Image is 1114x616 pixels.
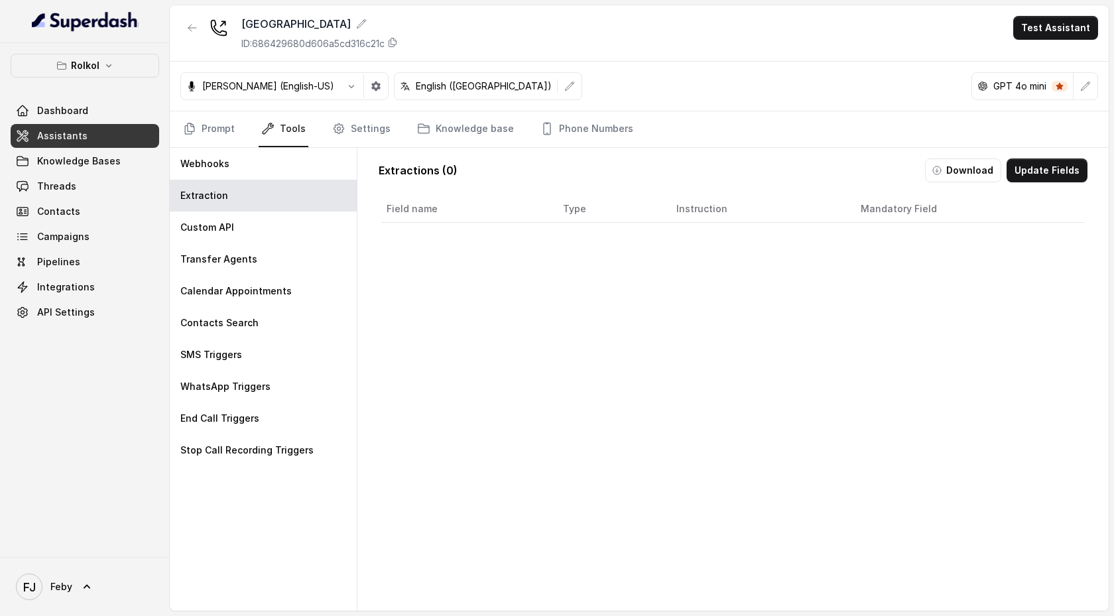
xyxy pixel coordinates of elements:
[1007,158,1087,182] button: Update Fields
[241,37,385,50] p: ID: 686429680d606a5cd316c21c
[11,149,159,173] a: Knowledge Bases
[538,111,636,147] a: Phone Numbers
[11,275,159,299] a: Integrations
[11,225,159,249] a: Campaigns
[32,11,139,32] img: light.svg
[37,306,95,319] span: API Settings
[180,111,1098,147] nav: Tabs
[552,196,666,223] th: Type
[37,205,80,218] span: Contacts
[11,174,159,198] a: Threads
[379,162,458,178] p: Extractions ( 0 )
[381,196,552,223] th: Field name
[180,189,228,202] p: Extraction
[11,54,159,78] button: Rolkol
[202,80,334,93] p: [PERSON_NAME] (English-US)
[180,253,257,266] p: Transfer Agents
[850,196,1085,223] th: Mandatory Field
[11,568,159,605] a: Feby
[37,129,88,143] span: Assistants
[925,158,1001,182] button: Download
[37,230,90,243] span: Campaigns
[666,196,850,223] th: Instruction
[993,80,1046,93] p: GPT 4o mini
[37,104,88,117] span: Dashboard
[180,380,271,393] p: WhatsApp Triggers
[330,111,393,147] a: Settings
[37,255,80,269] span: Pipelines
[977,81,988,92] svg: openai logo
[71,58,99,74] p: Rolkol
[180,348,242,361] p: SMS Triggers
[180,412,259,425] p: End Call Triggers
[11,300,159,324] a: API Settings
[180,221,234,234] p: Custom API
[11,250,159,274] a: Pipelines
[11,99,159,123] a: Dashboard
[180,316,259,330] p: Contacts Search
[1013,16,1098,40] button: Test Assistant
[241,16,398,32] div: [GEOGRAPHIC_DATA]
[37,154,121,168] span: Knowledge Bases
[37,280,95,294] span: Integrations
[416,80,552,93] p: English ([GEOGRAPHIC_DATA])
[180,444,314,457] p: Stop Call Recording Triggers
[23,580,36,594] text: FJ
[414,111,517,147] a: Knowledge base
[11,200,159,223] a: Contacts
[37,180,76,193] span: Threads
[180,284,292,298] p: Calendar Appointments
[180,111,237,147] a: Prompt
[11,124,159,148] a: Assistants
[180,157,229,170] p: Webhooks
[50,580,72,593] span: Feby
[259,111,308,147] a: Tools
